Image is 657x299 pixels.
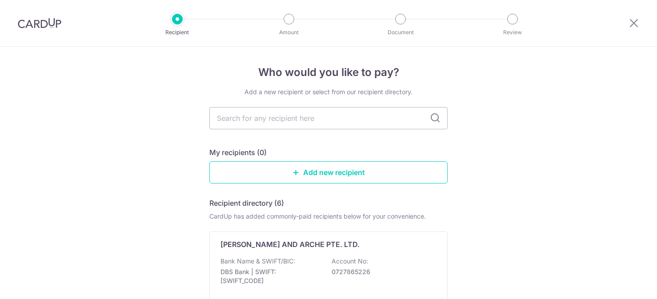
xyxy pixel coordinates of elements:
p: [PERSON_NAME] AND ARCHE PTE. LTD. [220,239,360,250]
p: Bank Name & SWIFT/BIC: [220,257,295,266]
iframe: Opens a widget where you can find more information [600,272,648,295]
h5: Recipient directory (6) [209,198,284,208]
input: Search for any recipient here [209,107,448,129]
h5: My recipients (0) [209,147,267,158]
p: DBS Bank | SWIFT: [SWIFT_CODE] [220,267,320,285]
p: Amount [256,28,322,37]
div: Add a new recipient or select from our recipient directory. [209,88,448,96]
p: Recipient [144,28,210,37]
p: 0727865226 [332,267,431,276]
img: CardUp [18,18,61,28]
p: Document [368,28,433,37]
p: Account No: [332,257,368,266]
p: Review [480,28,545,37]
a: Add new recipient [209,161,448,183]
h4: Who would you like to pay? [209,64,448,80]
div: CardUp has added commonly-paid recipients below for your convenience. [209,212,448,221]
